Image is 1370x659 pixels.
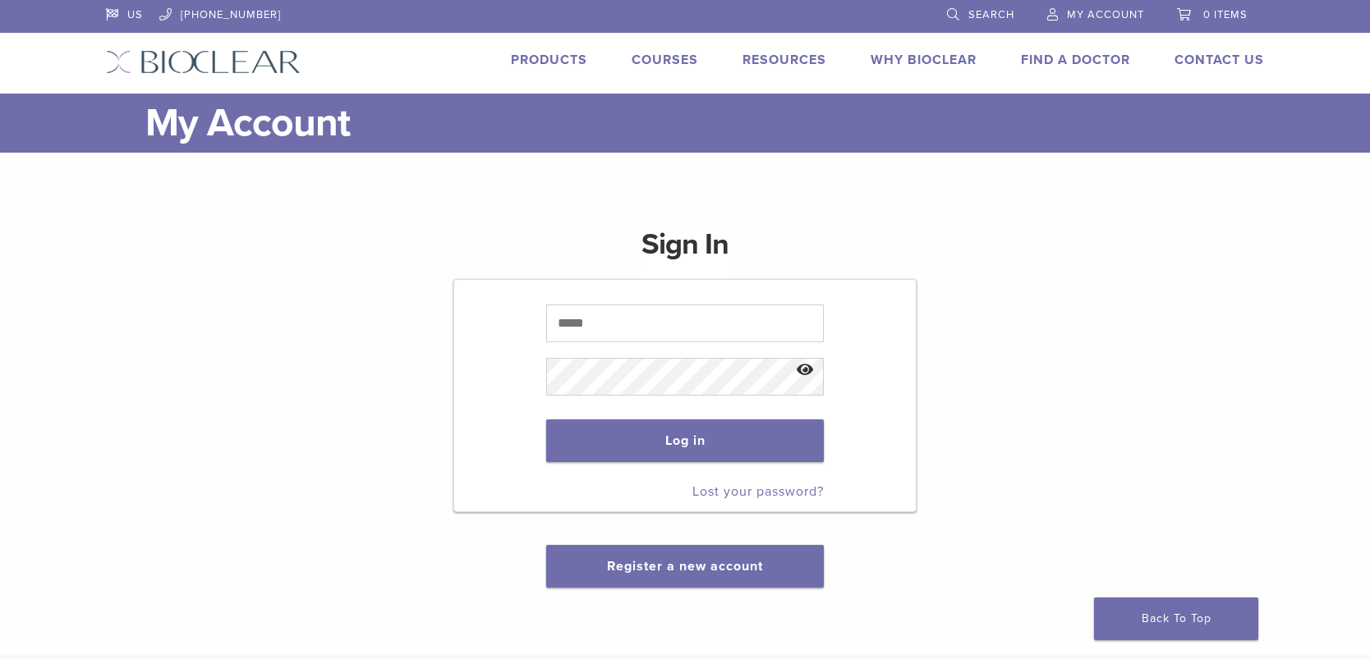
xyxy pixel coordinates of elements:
[641,225,729,277] h1: Sign In
[632,52,698,68] a: Courses
[1094,597,1258,640] a: Back To Top
[1203,8,1248,21] span: 0 items
[742,52,826,68] a: Resources
[546,419,823,462] button: Log in
[106,50,301,74] img: Bioclear
[1175,52,1264,68] a: Contact Us
[871,52,977,68] a: Why Bioclear
[607,558,763,574] a: Register a new account
[788,350,823,391] button: Show password
[546,545,824,588] button: Register a new account
[968,8,1014,21] span: Search
[511,52,587,68] a: Products
[692,483,824,500] a: Lost your password?
[145,94,1264,153] h1: My Account
[1021,52,1130,68] a: Find A Doctor
[1067,8,1144,21] span: My Account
